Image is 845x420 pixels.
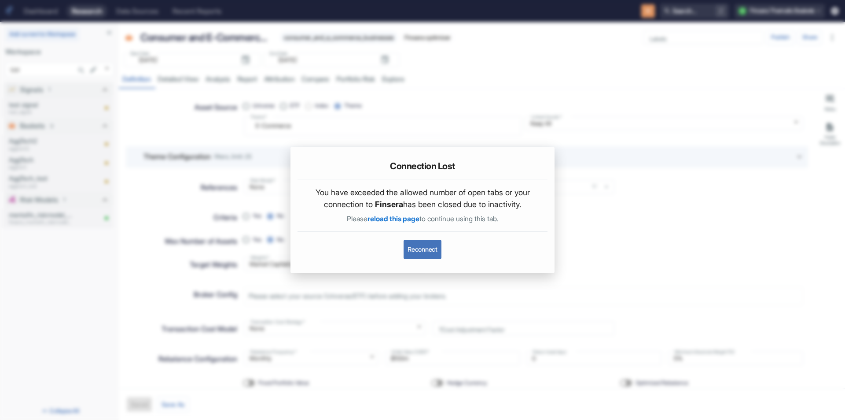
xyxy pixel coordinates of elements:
[305,186,540,210] p: You have exceeded the allowed number of open tabs or your connection to has been closed due to in...
[305,214,540,224] p: Please to continue using this tab.
[375,200,403,209] span: Finsera
[404,240,441,259] button: Reconnect
[367,215,419,223] span: reload this page
[390,161,455,171] h5: Connection Lost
